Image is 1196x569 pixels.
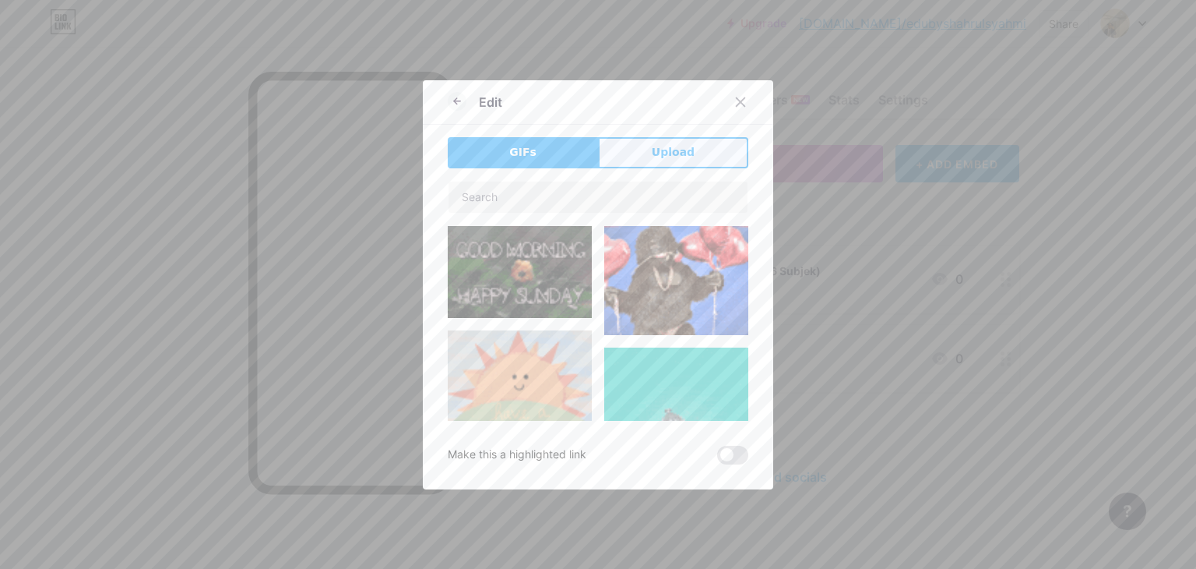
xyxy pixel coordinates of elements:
div: Make this a highlighted link [448,446,586,465]
img: Gihpy [448,226,592,318]
div: Edit [479,93,502,111]
button: GIFs [448,137,598,168]
img: Gihpy [604,348,748,492]
input: Search [448,182,747,213]
span: Upload [652,144,695,161]
button: Upload [598,137,748,168]
span: GIFs [509,144,536,161]
img: Gihpy [448,330,592,475]
img: Gihpy [604,226,748,336]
